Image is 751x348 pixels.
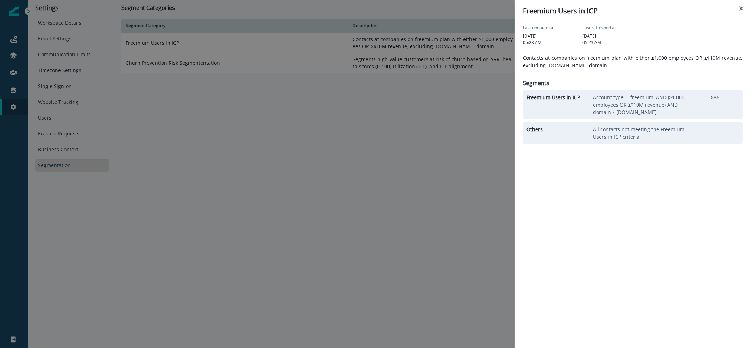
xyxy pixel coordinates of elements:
[593,94,688,116] p: Account type = 'freemium' AND (≥1,000 employees OR ≥$10M revenue) AND domain ≠ [DOMAIN_NAME]
[593,126,688,140] p: All contacts not meeting the Freemium Users in ICP criteria
[523,33,542,39] p: [DATE]
[582,39,601,46] p: 05:23 AM
[523,25,554,31] p: Last updated on
[736,3,747,14] button: Close
[691,94,739,101] p: 886
[691,126,739,133] p: -
[526,94,590,101] p: Freemium Users in ICP
[582,25,616,31] p: Last refreshed at
[582,33,601,39] p: [DATE]
[523,54,743,69] p: Contacts at companies on freemium plan with either ≥1,000 employees OR ≥$10M revenue, excluding [...
[523,39,542,46] p: 05:23 AM
[523,6,743,16] div: Freemium Users in ICP
[523,79,549,87] p: Segments
[526,126,590,133] p: Others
